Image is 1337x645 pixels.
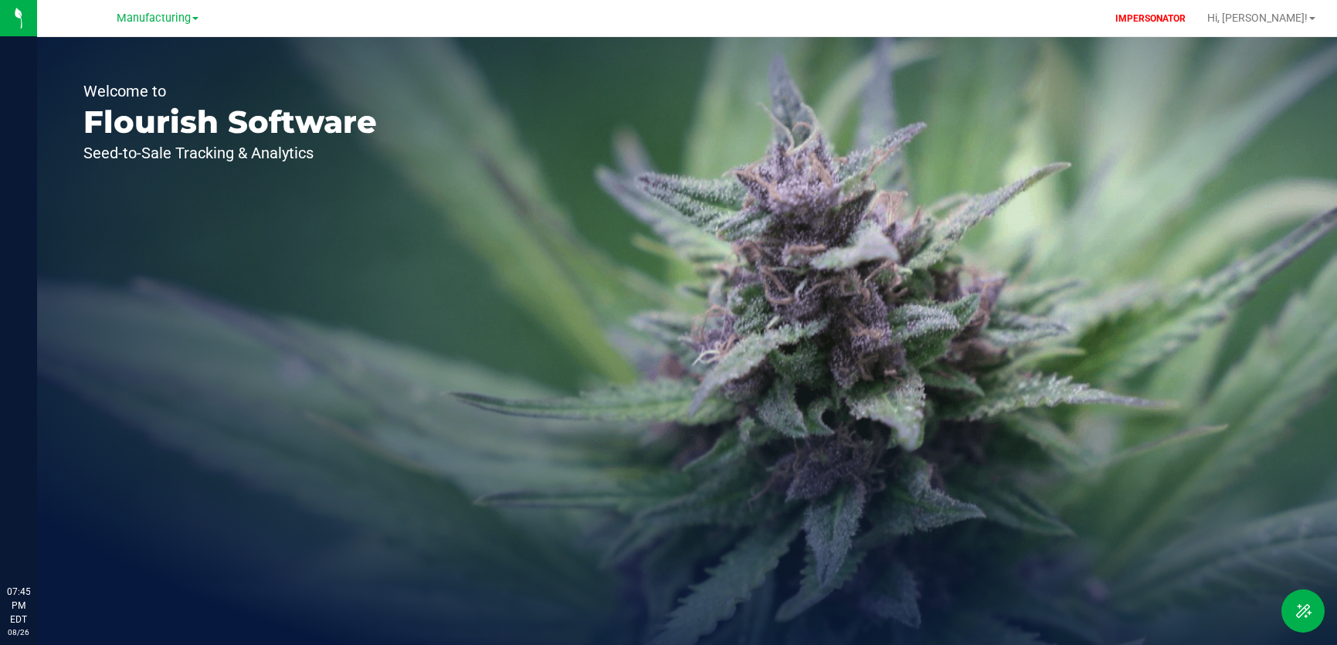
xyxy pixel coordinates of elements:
span: Manufacturing [117,12,191,25]
p: Seed-to-Sale Tracking & Analytics [83,145,377,161]
span: Hi, [PERSON_NAME]! [1207,12,1308,24]
p: IMPERSONATOR [1109,12,1192,25]
button: Toggle Menu [1281,589,1325,633]
p: 07:45 PM EDT [7,585,30,626]
p: Welcome to [83,83,377,99]
p: 08/26 [7,626,30,638]
p: Flourish Software [83,107,377,137]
